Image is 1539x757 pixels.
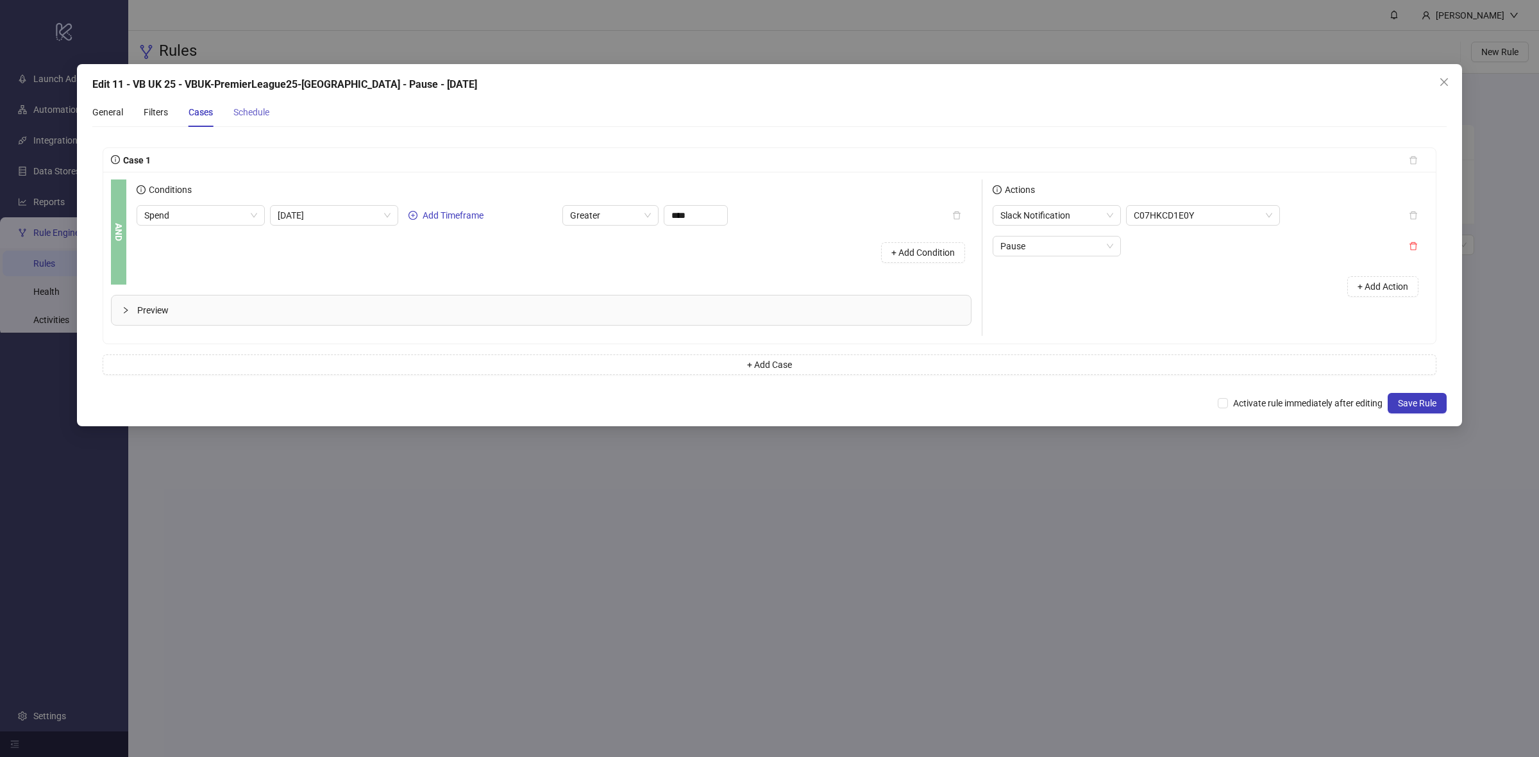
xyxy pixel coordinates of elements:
[1398,398,1436,408] span: Save Rule
[112,295,971,325] div: Preview
[189,105,213,119] div: Cases
[408,211,417,220] span: plus-circle
[122,306,130,314] span: collapsed
[112,223,126,241] b: AND
[1002,185,1035,195] span: Actions
[942,205,971,226] button: delete
[137,303,961,317] span: Preview
[891,247,955,258] span: + Add Condition
[144,206,257,225] span: Spend
[1434,72,1454,92] button: Close
[1409,242,1418,251] span: delete
[1000,206,1113,225] span: Slack Notification
[570,206,651,225] span: Greater
[403,208,489,223] button: Add Timeframe
[111,155,120,164] span: info-circle
[103,354,1436,375] button: + Add Case
[1000,237,1113,256] span: Pause
[423,210,484,220] span: Add Timeframe
[1399,205,1428,226] button: delete
[1358,281,1408,292] span: + Add Action
[120,155,151,165] span: Case 1
[92,105,123,119] div: General
[144,105,168,119] div: Filters
[1439,77,1449,87] span: close
[92,77,1447,92] div: Edit 11 - VB UK 25 - VBUK-PremierLeague25-[GEOGRAPHIC_DATA] - Pause - [DATE]
[137,185,146,194] span: info-circle
[881,242,965,263] button: + Add Condition
[993,185,1002,194] span: info-circle
[1134,206,1272,225] span: C07HKCD1E0Y
[1388,393,1447,413] button: Save Rule
[233,105,269,119] div: Schedule
[278,206,391,225] span: Today
[1347,276,1418,297] button: + Add Action
[1399,150,1428,171] button: delete
[747,360,792,370] span: + Add Case
[1399,236,1428,256] button: delete
[1228,396,1388,410] span: Activate rule immediately after editing
[146,185,192,195] span: Conditions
